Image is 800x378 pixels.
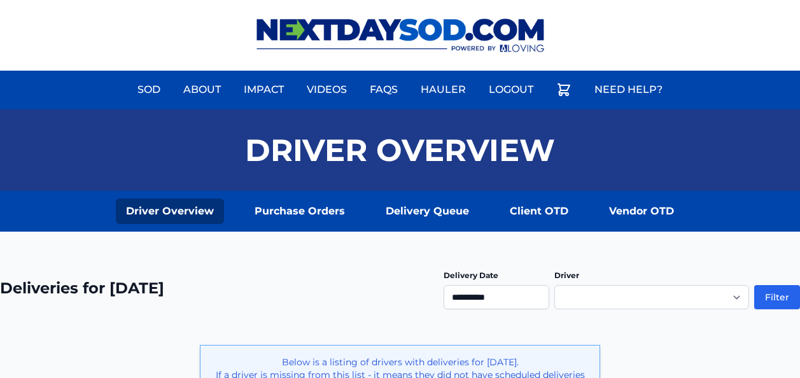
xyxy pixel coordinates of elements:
[116,199,224,224] a: Driver Overview
[444,285,549,309] input: Use the arrow keys to pick a date
[375,199,479,224] a: Delivery Queue
[176,74,228,105] a: About
[130,74,168,105] a: Sod
[554,270,579,280] label: Driver
[299,74,354,105] a: Videos
[362,74,405,105] a: FAQs
[245,135,555,165] h1: Driver Overview
[754,285,800,309] button: Filter
[481,74,541,105] a: Logout
[244,199,355,224] a: Purchase Orders
[599,199,684,224] a: Vendor OTD
[444,270,498,280] label: Delivery Date
[413,74,474,105] a: Hauler
[236,74,291,105] a: Impact
[500,199,579,224] a: Client OTD
[587,74,670,105] a: Need Help?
